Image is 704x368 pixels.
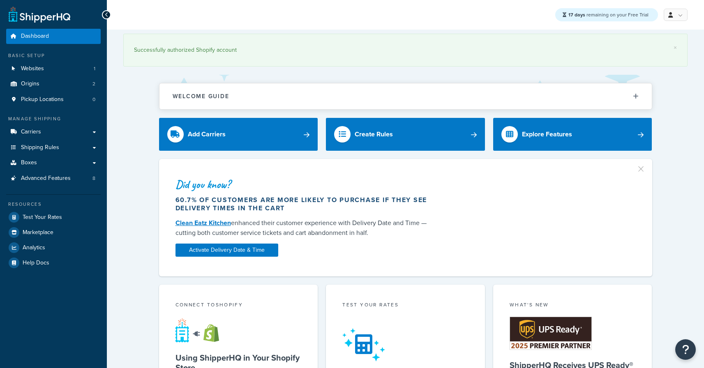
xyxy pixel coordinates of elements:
[6,52,101,59] div: Basic Setup
[175,179,435,190] div: Did you know?
[6,210,101,225] a: Test Your Rates
[23,214,62,221] span: Test Your Rates
[6,171,101,186] a: Advanced Features8
[188,129,226,140] div: Add Carriers
[6,76,101,92] a: Origins2
[6,140,101,155] a: Shipping Rules
[175,196,435,212] div: 60.7% of customers are more likely to purchase if they see delivery times in the cart
[21,159,37,166] span: Boxes
[23,260,49,267] span: Help Docs
[92,96,95,103] span: 0
[493,118,652,151] a: Explore Features
[175,301,302,310] div: Connect to Shopify
[92,175,95,182] span: 8
[6,92,101,107] a: Pickup Locations0
[175,244,278,257] a: Activate Delivery Date & Time
[92,80,95,87] span: 2
[6,76,101,92] li: Origins
[21,80,39,87] span: Origins
[175,218,231,228] a: Clean Eatz Kitchen
[134,44,677,56] div: Successfully authorized Shopify account
[21,65,44,72] span: Websites
[159,118,318,151] a: Add Carriers
[6,171,101,186] li: Advanced Features
[6,201,101,208] div: Resources
[510,301,636,310] div: What's New
[21,96,64,103] span: Pickup Locations
[159,83,652,109] button: Welcome Guide
[342,301,469,310] div: Test your rates
[6,240,101,255] a: Analytics
[175,318,227,343] img: connect-shq-shopify-9b9a8c5a.svg
[173,93,229,99] h2: Welcome Guide
[6,225,101,240] a: Marketplace
[6,115,101,122] div: Manage Shipping
[674,44,677,51] a: ×
[568,11,585,18] strong: 17 days
[326,118,485,151] a: Create Rules
[675,339,696,360] button: Open Resource Center
[6,61,101,76] a: Websites1
[175,218,435,238] div: enhanced their customer experience with Delivery Date and Time — cutting both customer service ti...
[522,129,572,140] div: Explore Features
[23,244,45,251] span: Analytics
[355,129,393,140] div: Create Rules
[21,33,49,40] span: Dashboard
[23,229,53,236] span: Marketplace
[568,11,649,18] span: remaining on your Free Trial
[6,155,101,170] a: Boxes
[21,175,71,182] span: Advanced Features
[21,129,41,136] span: Carriers
[6,61,101,76] li: Websites
[6,92,101,107] li: Pickup Locations
[6,124,101,140] a: Carriers
[94,65,95,72] span: 1
[21,144,59,151] span: Shipping Rules
[6,29,101,44] a: Dashboard
[6,255,101,270] a: Help Docs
